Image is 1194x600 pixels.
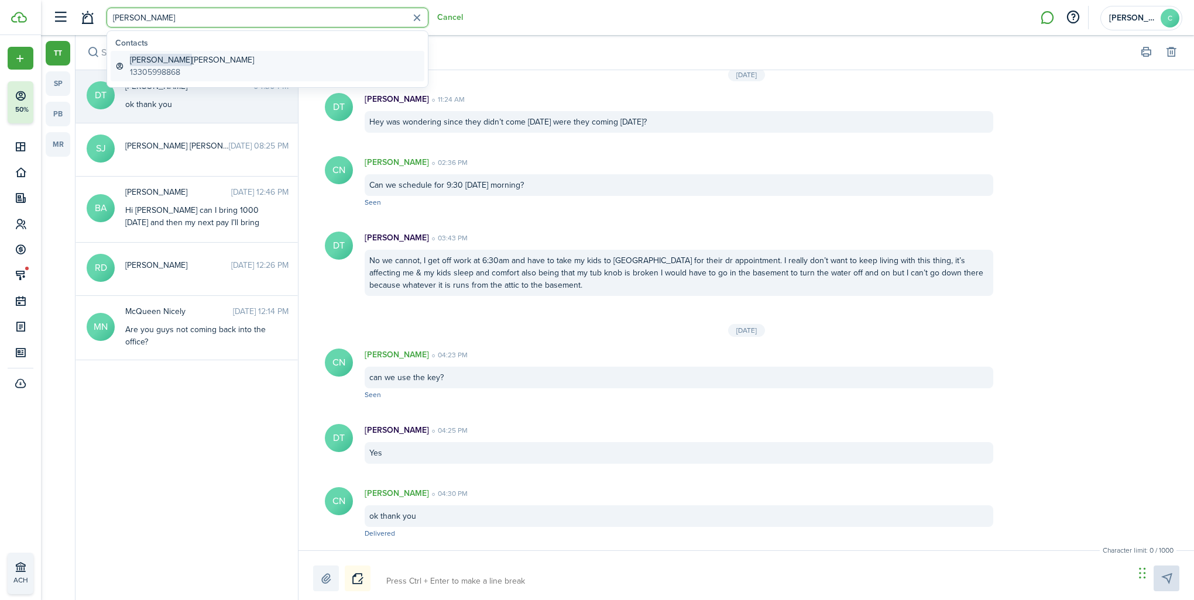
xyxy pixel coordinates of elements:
[15,105,29,115] p: 50%
[429,425,468,436] time: 04:25 PM
[125,323,272,348] div: Are you guys not coming back into the office?
[365,487,429,499] p: [PERSON_NAME]
[365,528,395,539] span: Delivered
[130,54,192,66] span: [PERSON_NAME]
[365,389,381,400] span: Seen
[1138,44,1154,61] button: Print
[1100,545,1176,556] small: Character limit: 0 / 1000
[365,232,429,244] p: [PERSON_NAME]
[76,3,98,33] a: Notifications
[8,47,33,70] button: Open menu
[365,367,993,388] div: can we use the key?
[1161,9,1179,27] avatar-text: C
[76,35,298,70] input: search
[365,250,993,296] div: No we cannot, I get off work at 6:30am and have to take my kids to [GEOGRAPHIC_DATA] for their dr...
[87,135,115,163] avatar-text: SJ
[429,157,468,168] time: 02:36 PM
[325,487,353,515] avatar-text: CN
[115,37,424,49] global-search-list-title: Contacts
[365,174,993,196] div: Can we schedule for 9:30 [DATE] morning?
[429,350,468,360] time: 04:23 PM
[1139,556,1146,591] div: Drag
[87,313,115,341] avatar-text: MN
[130,66,254,78] global-search-item-description: 13305998868
[429,94,465,105] time: 11:24 AM
[365,93,429,105] p: [PERSON_NAME]
[365,505,993,527] div: ok thank you
[325,93,353,121] avatar-text: DT
[87,194,115,222] avatar-text: BA
[1135,544,1194,600] iframe: Chat Widget
[125,186,231,198] span: BENSON Antoneishia
[429,233,468,243] time: 03:43 PM
[46,102,70,126] a: pb
[365,424,429,436] p: [PERSON_NAME]
[125,204,272,241] div: Hi [PERSON_NAME] can I bring 1000 [DATE] and then my next pay I’ll bring 1300
[229,140,289,152] time: [DATE] 08:25 PM
[365,111,993,133] div: Hey was wondering since they didn’t come [DATE] were they coming [DATE]?
[107,8,428,27] input: Search for anything...
[429,488,468,499] time: 04:30 PM
[46,41,70,65] a: tt
[125,98,272,111] div: ok thank you
[325,424,353,452] avatar-text: DT
[11,12,27,23] img: TenantCloud
[345,565,370,591] button: Notice
[365,156,429,168] p: [PERSON_NAME]
[325,232,353,260] avatar-text: DT
[325,156,353,184] avatar-text: CN
[8,553,33,594] a: ACH
[46,71,70,96] a: sp
[1109,14,1156,22] span: Carmen
[87,254,115,282] avatar-text: RD
[728,68,765,81] div: [DATE]
[111,51,424,81] a: [PERSON_NAME][PERSON_NAME]13305998868
[46,132,70,157] a: mr
[87,81,115,109] avatar-text: DT
[8,81,105,123] button: 50%
[437,13,463,22] button: Cancel
[125,305,233,318] span: McQueen Nicely
[231,186,289,198] time: [DATE] 12:46 PM
[408,9,426,27] button: Clear search
[49,6,71,29] button: Open sidebar
[125,259,231,271] span: REPASKY Dominic
[233,305,289,318] time: [DATE] 12:14 PM
[130,54,254,66] global-search-item-title: [PERSON_NAME]
[13,575,83,585] p: ACH
[365,197,381,208] span: Seen
[231,259,289,271] time: [DATE] 12:26 PM
[85,44,101,61] button: Search
[125,140,229,152] span: STONE Jacqueline Cecelia
[728,324,765,337] div: [DATE]
[365,442,993,464] div: Yes
[1063,8,1083,27] button: Open resource center
[365,349,429,361] p: [PERSON_NAME]
[1163,44,1179,61] button: Delete
[325,349,353,377] avatar-text: CN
